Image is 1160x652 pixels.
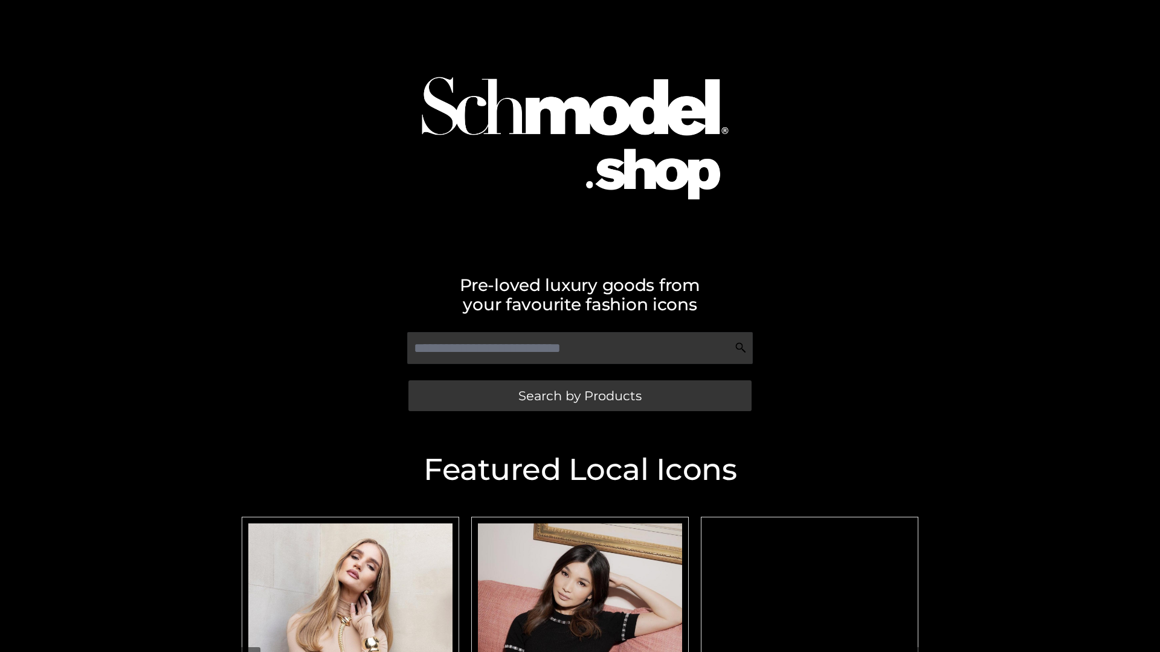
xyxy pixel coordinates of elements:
[236,455,924,485] h2: Featured Local Icons​
[408,380,752,411] a: Search by Products
[735,342,747,354] img: Search Icon
[518,389,642,402] span: Search by Products
[236,275,924,314] h2: Pre-loved luxury goods from your favourite fashion icons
